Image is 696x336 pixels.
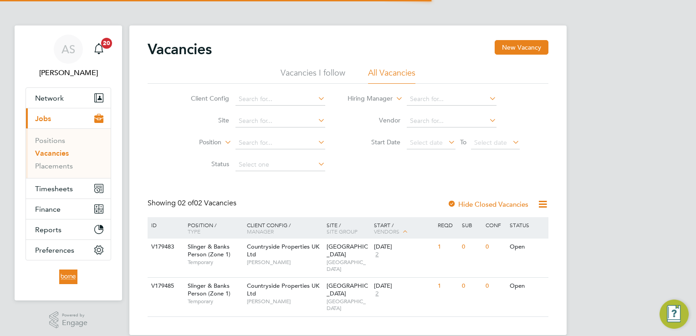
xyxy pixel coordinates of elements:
[247,228,274,235] span: Manager
[177,116,229,124] label: Site
[374,228,399,235] span: Vendors
[483,278,507,295] div: 0
[483,217,507,233] div: Conf
[177,160,229,168] label: Status
[26,108,111,128] button: Jobs
[507,239,547,255] div: Open
[235,137,325,149] input: Search for...
[660,300,689,329] button: Engage Resource Center
[327,282,368,297] span: [GEOGRAPHIC_DATA]
[327,298,370,312] span: [GEOGRAPHIC_DATA]
[62,311,87,319] span: Powered by
[460,239,483,255] div: 0
[374,290,380,298] span: 2
[372,217,435,240] div: Start /
[35,246,74,255] span: Preferences
[35,205,61,214] span: Finance
[327,228,358,235] span: Site Group
[483,239,507,255] div: 0
[348,138,400,146] label: Start Date
[26,219,111,239] button: Reports
[35,149,69,158] a: Vacancies
[26,270,111,284] a: Go to home page
[188,243,230,258] span: Slinger & Banks Person (Zone 1)
[435,217,459,233] div: Reqd
[26,199,111,219] button: Finance
[368,67,415,84] li: All Vacancies
[26,178,111,199] button: Timesheets
[407,115,496,127] input: Search for...
[374,282,433,290] div: [DATE]
[247,282,319,297] span: Countryside Properties UK Ltd
[247,298,322,305] span: [PERSON_NAME]
[35,225,61,234] span: Reports
[101,38,112,49] span: 20
[374,251,380,259] span: 2
[474,138,507,147] span: Select date
[178,199,194,208] span: 02 of
[188,259,242,266] span: Temporary
[447,200,528,209] label: Hide Closed Vacancies
[281,67,345,84] li: Vacancies I follow
[348,116,400,124] label: Vendor
[35,184,73,193] span: Timesheets
[188,282,230,297] span: Slinger & Banks Person (Zone 1)
[495,40,548,55] button: New Vacancy
[507,217,547,233] div: Status
[35,162,73,170] a: Placements
[235,158,325,171] input: Select one
[35,114,51,123] span: Jobs
[435,239,459,255] div: 1
[15,25,122,300] nav: Main navigation
[340,94,393,103] label: Hiring Manager
[235,115,325,127] input: Search for...
[26,128,111,178] div: Jobs
[188,228,200,235] span: Type
[245,217,324,239] div: Client Config /
[35,94,64,102] span: Network
[324,217,372,239] div: Site /
[247,243,319,258] span: Countryside Properties UK Ltd
[327,243,368,258] span: [GEOGRAPHIC_DATA]
[149,217,181,233] div: ID
[247,259,322,266] span: [PERSON_NAME]
[460,278,483,295] div: 0
[435,278,459,295] div: 1
[49,311,88,329] a: Powered byEngage
[149,278,181,295] div: V179485
[177,94,229,102] label: Client Config
[90,35,108,64] a: 20
[61,43,75,55] span: AS
[188,298,242,305] span: Temporary
[35,136,65,145] a: Positions
[169,138,221,147] label: Position
[26,67,111,78] span: Andrew Stevensen
[62,319,87,327] span: Engage
[26,88,111,108] button: Network
[460,217,483,233] div: Sub
[410,138,443,147] span: Select date
[407,93,496,106] input: Search for...
[374,243,433,251] div: [DATE]
[178,199,236,208] span: 02 Vacancies
[59,270,77,284] img: borneltd-logo-retina.png
[26,35,111,78] a: AS[PERSON_NAME]
[235,93,325,106] input: Search for...
[149,239,181,255] div: V179483
[507,278,547,295] div: Open
[26,240,111,260] button: Preferences
[148,40,212,58] h2: Vacancies
[148,199,238,208] div: Showing
[327,259,370,273] span: [GEOGRAPHIC_DATA]
[457,136,469,148] span: To
[181,217,245,239] div: Position /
